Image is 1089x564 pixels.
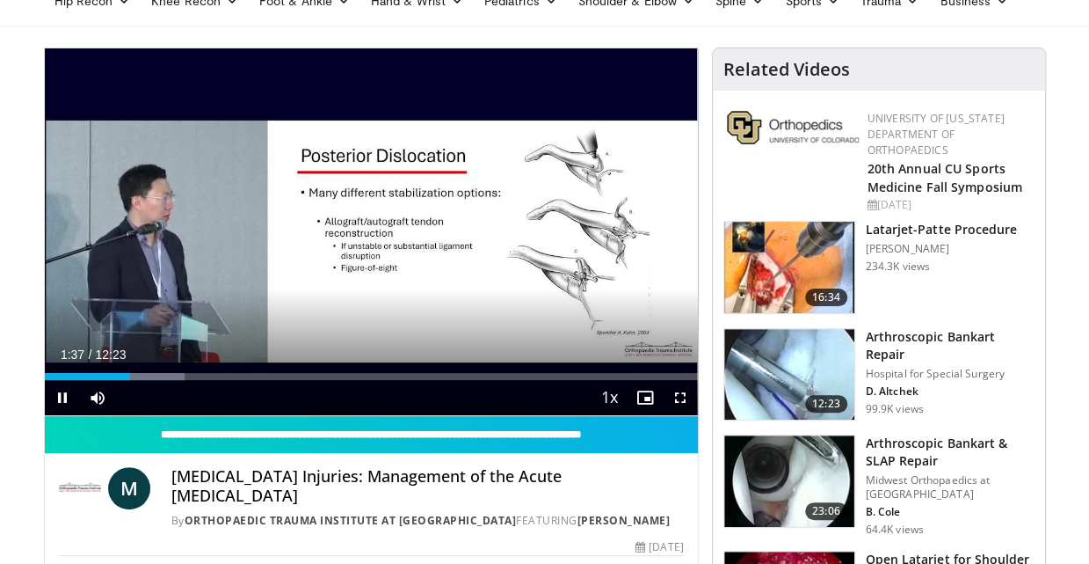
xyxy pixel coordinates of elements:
a: 16:34 Latarjet-Patte Procedure [PERSON_NAME] 234.3K views [723,221,1035,314]
span: 12:23 [805,395,847,413]
button: Fullscreen [663,380,698,415]
button: Mute [80,380,115,415]
img: 355603a8-37da-49b6-856f-e00d7e9307d3.png.150x105_q85_autocrop_double_scale_upscale_version-0.2.png [727,111,859,144]
h4: Related Videos [723,59,850,80]
a: 12:23 Arthroscopic Bankart Repair Hospital for Special Surgery D. Altchek 99.9K views [723,328,1035,421]
a: University of [US_STATE] Department of Orthopaedics [868,111,1005,157]
span: / [89,348,92,362]
h3: Latarjet-Patte Procedure [866,221,1017,238]
h3: Arthroscopic Bankart & SLAP Repair [866,435,1035,470]
a: 20th Annual CU Sports Medicine Fall Symposium [868,160,1022,195]
p: 99.9K views [866,402,924,416]
div: [DATE] [868,197,1031,213]
div: By FEATURING [171,513,684,529]
p: 234.3K views [866,260,930,274]
p: [PERSON_NAME] [866,242,1017,256]
a: [PERSON_NAME] [577,513,671,528]
h3: Arthroscopic Bankart Repair [866,328,1035,363]
p: 64.4K views [866,523,924,537]
img: cole_0_3.png.150x105_q85_crop-smart_upscale.jpg [724,436,854,527]
button: Enable picture-in-picture mode [628,380,663,415]
h4: [MEDICAL_DATA] Injuries: Management of the Acute [MEDICAL_DATA] [171,467,684,505]
a: M [108,467,150,509]
p: B. Cole [866,505,1035,519]
a: 23:06 Arthroscopic Bankart & SLAP Repair Midwest Orthopaedics at [GEOGRAPHIC_DATA] B. Cole 64.4K ... [723,435,1035,537]
span: 1:37 [61,348,84,362]
div: Progress Bar [45,373,698,380]
img: 10039_3.png.150x105_q85_crop-smart_upscale.jpg [724,329,854,421]
button: Pause [45,380,80,415]
span: 23:06 [805,502,847,520]
img: Orthopaedic Trauma Institute at UCSF [59,467,101,509]
span: 12:23 [95,348,126,362]
p: D. Altchek [866,385,1035,399]
img: 617583_3.png.150x105_q85_crop-smart_upscale.jpg [724,222,854,313]
video-js: Video Player [45,48,698,416]
span: 16:34 [805,289,847,306]
p: Hospital for Special Surgery [866,367,1035,381]
button: Playback Rate [592,380,628,415]
a: Orthopaedic Trauma Institute at [GEOGRAPHIC_DATA] [185,513,517,528]
div: [DATE] [635,539,683,555]
p: Midwest Orthopaedics at [GEOGRAPHIC_DATA] [866,473,1035,502]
